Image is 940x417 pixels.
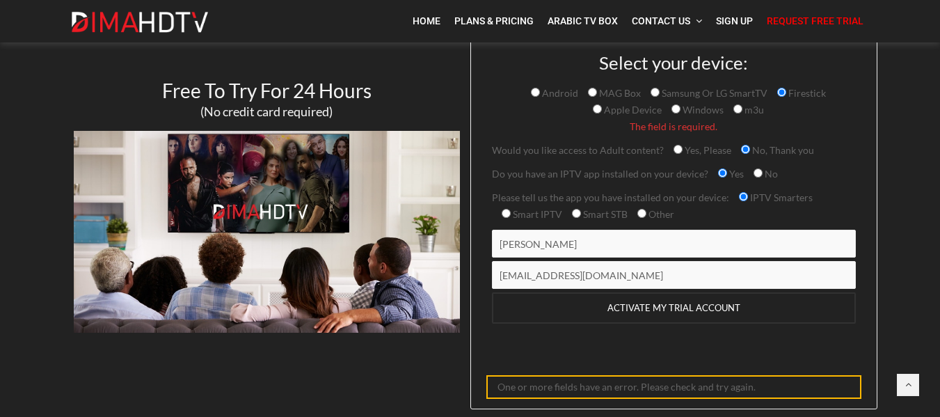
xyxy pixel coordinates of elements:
[413,15,440,26] span: Home
[593,104,602,113] input: Apple Device
[572,209,581,218] input: Smart STB
[492,230,856,258] input: Name
[683,144,731,156] span: Yes, Please
[632,15,690,26] span: Contact Us
[492,118,856,135] span: The field is required.
[597,87,641,99] span: MAG Box
[541,7,625,36] a: Arabic TV Box
[718,168,727,178] input: Yes
[548,15,618,26] span: Arabic TV Box
[502,209,511,218] input: Smart IPTV
[406,7,447,36] a: Home
[742,104,764,116] span: m3u
[897,374,919,396] a: Back to top
[760,7,870,36] a: Request Free Trial
[646,208,674,220] span: Other
[162,79,372,102] span: Free To Try For 24 Hours
[660,87,767,99] span: Samsung Or LG SmartTV
[481,53,866,399] form: Contact form
[511,208,562,220] span: Smart IPTV
[625,7,709,36] a: Contact Us
[540,87,578,99] span: Android
[763,168,778,180] span: No
[716,15,753,26] span: Sign Up
[637,209,646,218] input: Other
[786,87,826,99] span: Firestick
[588,88,597,97] input: MAG Box
[709,7,760,36] a: Sign Up
[750,144,814,156] span: No, Thank you
[767,15,863,26] span: Request Free Trial
[447,7,541,36] a: Plans & Pricing
[599,52,748,74] span: Select your device:
[680,104,724,116] span: Windows
[733,104,742,113] input: m3u
[674,145,683,154] input: Yes, Please
[651,88,660,97] input: Samsung Or LG SmartTV
[492,189,856,223] p: Please tell us the app you have installed on your device:
[492,166,856,182] p: Do you have an IPTV app installed on your device?
[492,292,856,324] input: ACTIVATE MY TRIAL ACCOUNT
[777,88,786,97] input: Firestick
[741,145,750,154] input: No, Thank you
[492,142,856,159] p: Would you like access to Adult content?
[739,192,748,201] input: IPTV Smarters
[70,11,209,33] img: Dima HDTV
[748,191,813,203] span: IPTV Smarters
[200,104,333,119] span: (No credit card required)
[492,261,856,289] input: Email
[454,15,534,26] span: Plans & Pricing
[531,88,540,97] input: Android
[671,104,680,113] input: Windows
[486,375,861,399] div: One or more fields have an error. Please check and try again.
[754,168,763,178] input: No
[581,208,628,220] span: Smart STB
[602,104,662,116] span: Apple Device
[727,168,744,180] span: Yes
